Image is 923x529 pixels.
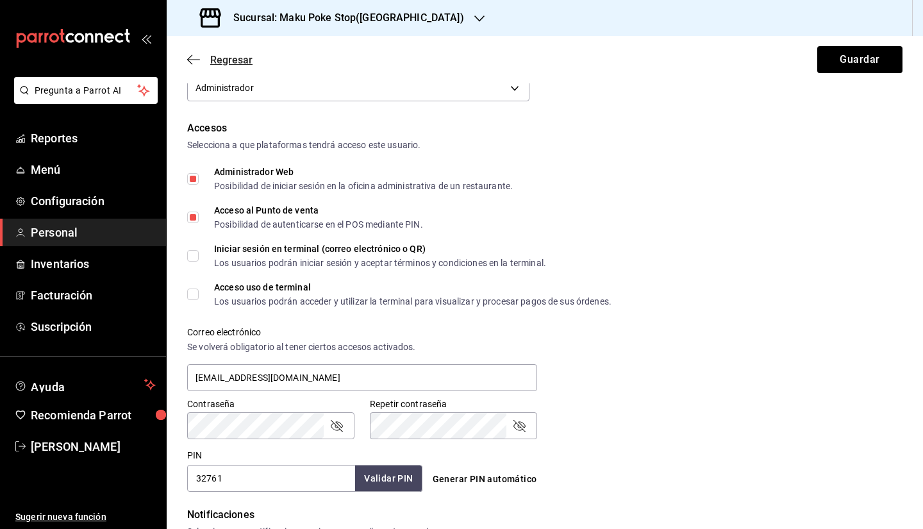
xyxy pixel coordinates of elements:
[187,139,902,152] div: Selecciona a que plataformas tendrá acceso este usuario.
[31,192,156,210] span: Configuración
[31,255,156,273] span: Inventarios
[370,399,537,408] label: Repetir contraseña
[511,418,527,433] button: passwordField
[141,33,151,44] button: open_drawer_menu
[187,54,253,66] button: Regresar
[214,244,546,253] div: Iniciar sesión en terminal (correo electrónico o QR)
[214,258,546,267] div: Los usuarios podrán iniciar sesión y aceptar términos y condiciones en la terminal.
[9,93,158,106] a: Pregunta a Parrot AI
[31,224,156,241] span: Personal
[187,74,529,101] div: Administrador
[31,377,139,392] span: Ayuda
[214,181,513,190] div: Posibilidad de iniciar sesión en la oficina administrativa de un restaurante.
[187,465,355,492] input: 3 a 6 dígitos
[187,451,202,460] label: PIN
[214,297,611,306] div: Los usuarios podrán acceder y utilizar la terminal para visualizar y procesar pagos de sus órdenes.
[214,206,423,215] div: Acceso al Punto de venta
[187,121,902,136] div: Accesos
[15,510,156,524] span: Sugerir nueva función
[31,318,156,335] span: Suscripción
[35,84,138,97] span: Pregunta a Parrot AI
[214,220,423,229] div: Posibilidad de autenticarse en el POS mediante PIN.
[210,54,253,66] span: Regresar
[428,467,542,491] button: Generar PIN automático
[214,167,513,176] div: Administrador Web
[187,399,354,408] label: Contraseña
[187,328,537,337] label: Correo electrónico
[31,161,156,178] span: Menú
[355,466,422,492] button: Validar PIN
[187,340,537,354] div: Se volverá obligatorio al tener ciertos accesos activados.
[329,418,344,433] button: passwordField
[214,283,611,292] div: Acceso uso de terminal
[187,507,902,523] div: Notificaciones
[817,46,902,73] button: Guardar
[31,287,156,304] span: Facturación
[31,407,156,424] span: Recomienda Parrot
[31,130,156,147] span: Reportes
[223,10,464,26] h3: Sucursal: Maku Poke Stop([GEOGRAPHIC_DATA])
[31,438,156,455] span: [PERSON_NAME]
[14,77,158,104] button: Pregunta a Parrot AI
